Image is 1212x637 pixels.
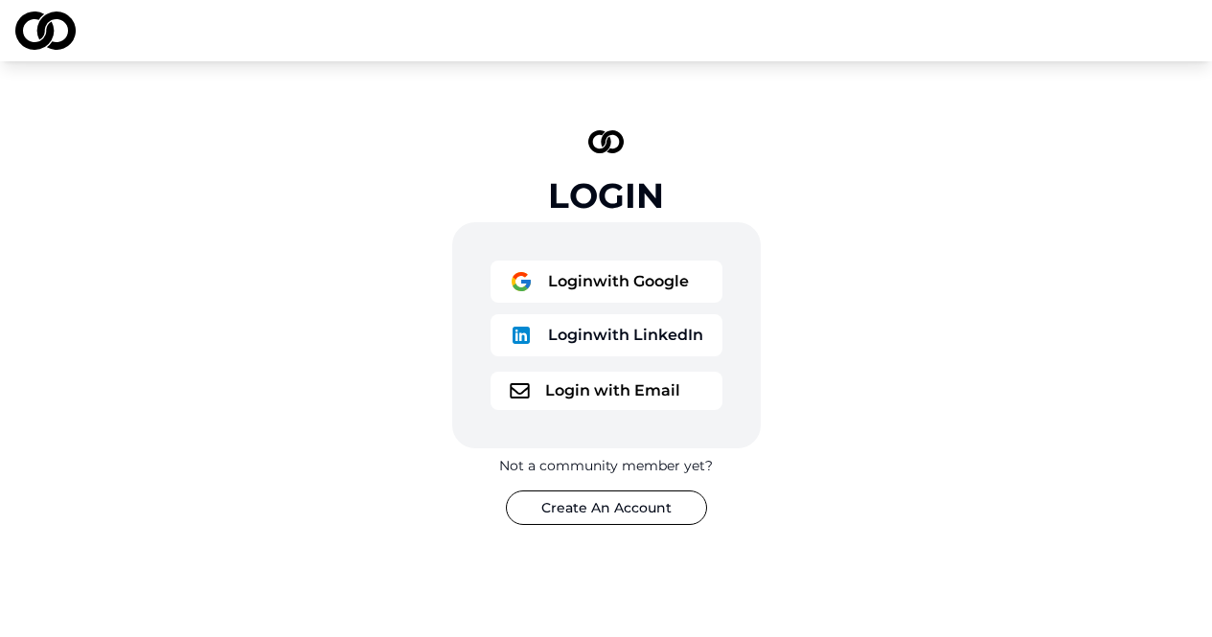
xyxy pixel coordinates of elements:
img: logo [15,11,76,50]
button: logoLoginwith LinkedIn [491,314,722,356]
img: logo [510,270,533,293]
img: logo [588,130,625,153]
div: Not a community member yet? [499,456,713,475]
div: Login [548,176,664,215]
img: logo [510,383,530,398]
button: logoLoginwith Google [491,261,722,303]
button: logoLogin with Email [491,372,722,410]
img: logo [510,324,533,347]
button: Create An Account [506,490,707,525]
